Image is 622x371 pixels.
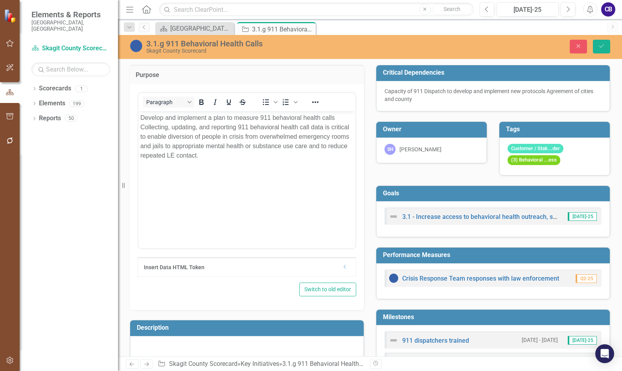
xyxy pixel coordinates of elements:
[601,2,615,17] button: CB
[432,4,472,15] button: Search
[146,48,396,54] div: Skagit County Scorecard
[236,97,249,108] button: Strikethrough
[241,360,279,367] a: Key Initiatives
[169,360,237,367] a: Skagit County Scorecard
[522,336,558,344] small: [DATE] - [DATE]
[208,97,222,108] button: Italic
[385,87,602,103] div: Capacity of 911 Dispatch to develop and implement new protocols Agreement of cities and county
[568,212,597,221] span: [DATE]-25
[568,336,597,345] span: [DATE]-25
[31,19,110,32] small: [GEOGRAPHIC_DATA], [GEOGRAPHIC_DATA]
[222,97,236,108] button: Underline
[75,85,88,92] div: 1
[69,100,85,107] div: 199
[146,99,185,105] span: Paragraph
[31,10,110,19] span: Elements & Reports
[595,344,614,363] div: Open Intercom Messenger
[389,274,398,283] img: No Information
[402,337,469,344] a: 911 dispatchers trained
[499,5,556,15] div: [DATE]-25
[383,69,606,76] h3: Critical Dependencies
[383,190,606,197] h3: Goals
[402,213,612,220] a: 3.1 - Increase access to behavioral health outreach, support, and services.
[136,72,358,79] h3: Purpose
[31,62,110,76] input: Search Below...
[65,115,77,122] div: 50
[399,145,442,153] div: [PERSON_NAME]
[506,126,606,133] h3: Tags
[508,144,563,154] span: Customer / Stak...der
[279,97,299,108] div: Numbered list
[143,97,194,108] button: Block Paragraph
[138,111,355,248] iframe: Rich Text Area
[130,40,142,52] img: No Information
[39,84,71,93] a: Scorecards
[508,155,560,165] span: (3) Behavioral ...ess
[282,360,374,367] div: 3.1.g 911 Behavioral Health Calls
[157,24,232,33] a: [GEOGRAPHIC_DATA] Page
[299,283,356,296] button: Switch to old editor
[402,275,559,282] a: Crisis Response Team responses with law enforcement
[144,263,338,271] div: Insert Data HTML Token
[4,9,18,22] img: ClearPoint Strategy
[259,97,279,108] div: Bullet list
[39,114,61,123] a: Reports
[39,99,65,108] a: Elements
[389,336,398,345] img: Not Defined
[389,212,398,221] img: Not Defined
[252,24,314,34] div: 3.1.g 911 Behavioral Health Calls
[385,144,396,155] div: SH
[195,97,208,108] button: Bold
[31,44,110,53] a: Skagit County Scorecard
[158,360,364,369] div: » »
[309,97,322,108] button: Reveal or hide additional toolbar items
[383,252,606,259] h3: Performance Measures
[159,3,474,17] input: Search ClearPoint...
[146,39,396,48] div: 3.1.g 911 Behavioral Health Calls
[497,2,559,17] button: [DATE]-25
[383,314,606,321] h3: Milestones
[576,274,597,283] span: Q2-25
[443,6,460,12] span: Search
[383,126,483,133] h3: Owner
[137,324,360,331] h3: Description
[170,24,232,33] div: [GEOGRAPHIC_DATA] Page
